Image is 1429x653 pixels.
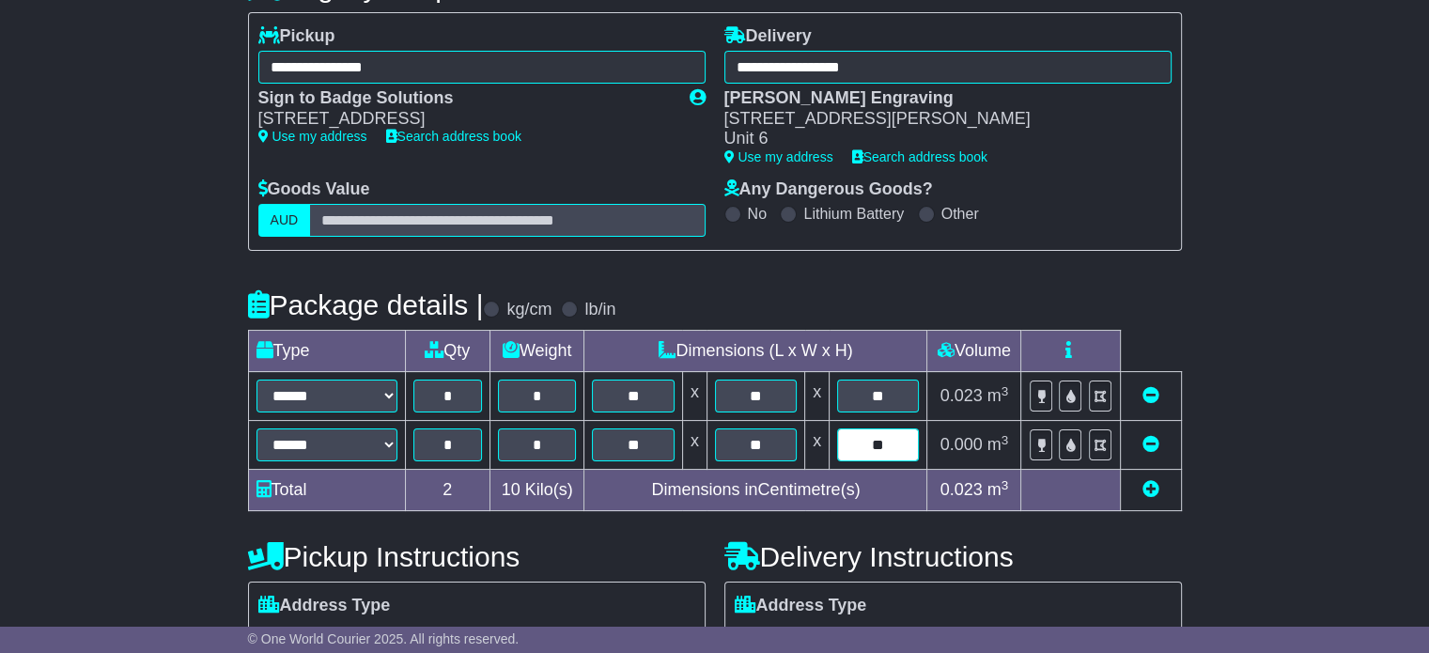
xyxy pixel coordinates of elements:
[502,480,520,499] span: 10
[368,621,466,650] span: Commercial
[258,88,671,109] div: Sign to Badge Solutions
[1002,433,1009,447] sup: 3
[258,621,349,650] span: Residential
[1142,435,1159,454] a: Remove this item
[724,26,812,47] label: Delivery
[248,470,405,511] td: Total
[961,621,1088,650] span: Air & Sea Depot
[248,631,520,646] span: © One World Courier 2025. All rights reserved.
[485,621,612,650] span: Air & Sea Depot
[386,129,521,144] a: Search address book
[584,300,615,320] label: lb/in
[489,470,584,511] td: Kilo(s)
[735,621,826,650] span: Residential
[1002,478,1009,492] sup: 3
[1002,384,1009,398] sup: 3
[405,470,489,511] td: 2
[724,109,1153,130] div: [STREET_ADDRESS][PERSON_NAME]
[805,372,830,421] td: x
[1142,480,1159,499] a: Add new item
[940,386,983,405] span: 0.023
[852,149,987,164] a: Search address book
[748,205,767,223] label: No
[724,149,833,164] a: Use my address
[682,421,707,470] td: x
[405,331,489,372] td: Qty
[248,289,484,320] h4: Package details |
[940,480,983,499] span: 0.023
[1142,386,1159,405] a: Remove this item
[724,179,933,200] label: Any Dangerous Goods?
[258,109,671,130] div: [STREET_ADDRESS]
[489,331,584,372] td: Weight
[258,26,335,47] label: Pickup
[258,129,367,144] a: Use my address
[506,300,551,320] label: kg/cm
[845,621,942,650] span: Commercial
[258,179,370,200] label: Goods Value
[724,129,1153,149] div: Unit 6
[987,386,1009,405] span: m
[805,421,830,470] td: x
[940,435,983,454] span: 0.000
[584,470,927,511] td: Dimensions in Centimetre(s)
[803,205,904,223] label: Lithium Battery
[258,596,391,616] label: Address Type
[724,88,1153,109] div: [PERSON_NAME] Engraving
[248,541,706,572] h4: Pickup Instructions
[682,372,707,421] td: x
[258,204,311,237] label: AUD
[987,480,1009,499] span: m
[724,541,1182,572] h4: Delivery Instructions
[987,435,1009,454] span: m
[941,205,979,223] label: Other
[927,331,1021,372] td: Volume
[584,331,927,372] td: Dimensions (L x W x H)
[248,331,405,372] td: Type
[735,596,867,616] label: Address Type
